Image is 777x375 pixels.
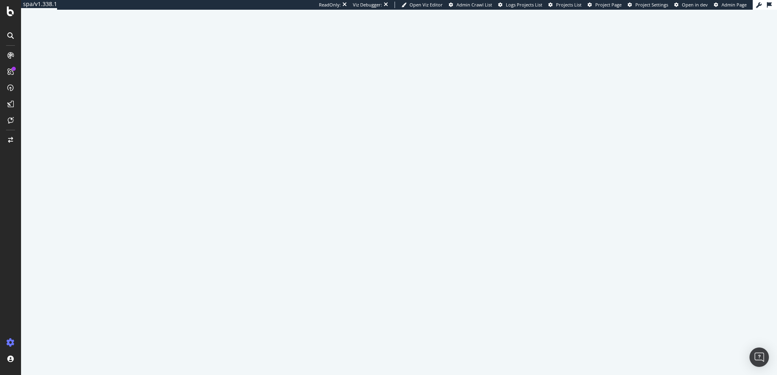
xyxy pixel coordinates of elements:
[722,2,747,8] span: Admin Page
[410,2,443,8] span: Open Viz Editor
[595,2,622,8] span: Project Page
[548,2,582,8] a: Projects List
[635,2,668,8] span: Project Settings
[628,2,668,8] a: Project Settings
[714,2,747,8] a: Admin Page
[401,2,443,8] a: Open Viz Editor
[353,2,382,8] div: Viz Debugger:
[498,2,542,8] a: Logs Projects List
[674,2,708,8] a: Open in dev
[588,2,622,8] a: Project Page
[319,2,341,8] div: ReadOnly:
[449,2,492,8] a: Admin Crawl List
[456,2,492,8] span: Admin Crawl List
[749,347,769,367] div: Open Intercom Messenger
[682,2,708,8] span: Open in dev
[506,2,542,8] span: Logs Projects List
[556,2,582,8] span: Projects List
